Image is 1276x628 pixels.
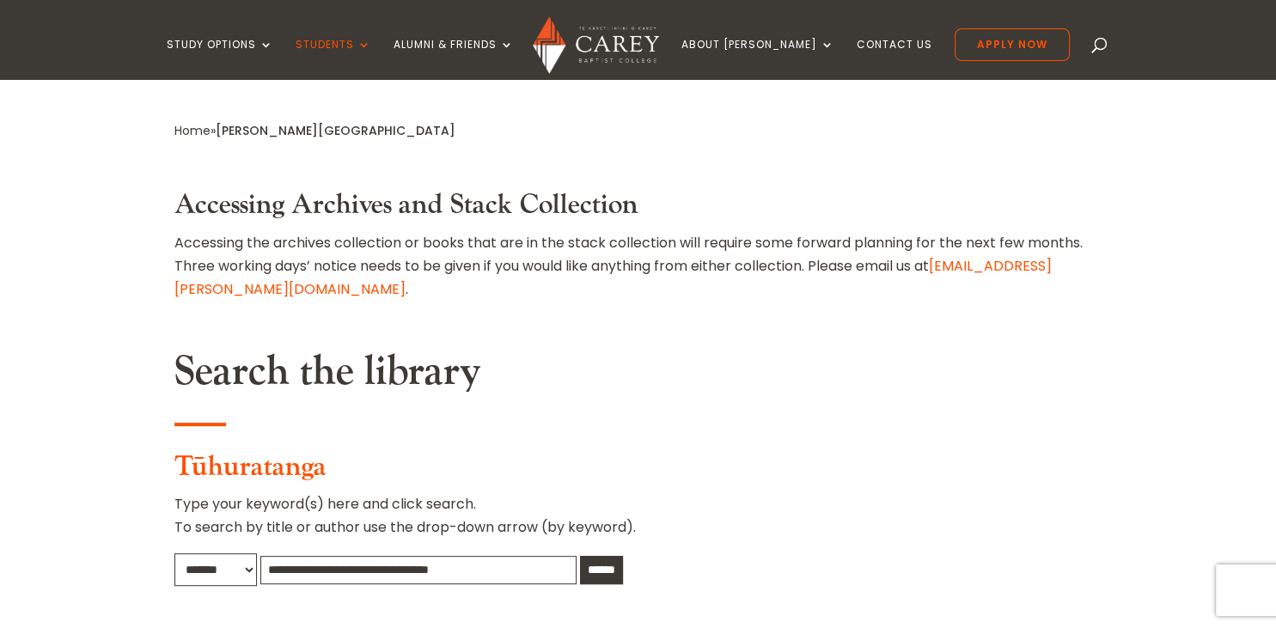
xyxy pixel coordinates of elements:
[681,39,834,79] a: About [PERSON_NAME]
[174,451,1102,492] h3: Tūhuratanga
[174,231,1102,302] p: Accessing the archives collection or books that are in the stack collection will require some for...
[533,16,659,74] img: Carey Baptist College
[296,39,371,79] a: Students
[174,122,211,139] a: Home
[955,28,1070,61] a: Apply Now
[216,122,455,139] span: [PERSON_NAME][GEOGRAPHIC_DATA]
[394,39,514,79] a: Alumni & Friends
[167,39,273,79] a: Study Options
[174,122,455,139] span: »
[174,492,1102,552] p: Type your keyword(s) here and click search. To search by title or author use the drop-down arrow ...
[174,189,1102,230] h3: Accessing Archives and Stack Collection
[857,39,932,79] a: Contact Us
[174,347,1102,405] h2: Search the library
